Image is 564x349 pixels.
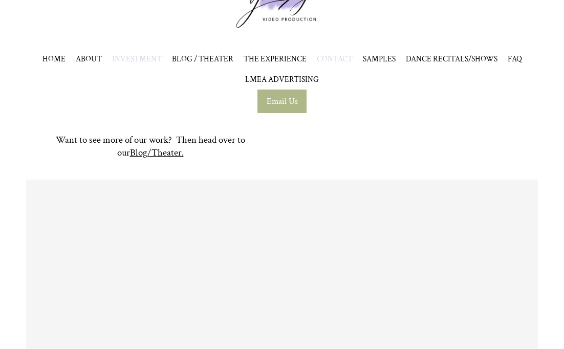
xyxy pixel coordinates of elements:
span: SAMPLES [363,54,396,64]
a: THE EXPERIENCE [244,54,307,64]
a: Blog/Theater. [130,146,184,159]
a: HOME [42,54,66,64]
span: DANCE RECITALS/SHOWS [406,54,497,64]
a: INVESTMENT [112,54,162,64]
a: FAQ [508,54,522,64]
span: Email Us [267,96,298,107]
a: Email Us [257,90,306,113]
a: ABOUT [76,54,102,64]
a: BLOG / THEATER [172,54,233,64]
a: LMEA ADVERTISING [245,74,319,84]
a: CONTACT [317,54,353,64]
span: Want to see more of our work? Then head over to our [56,134,245,159]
